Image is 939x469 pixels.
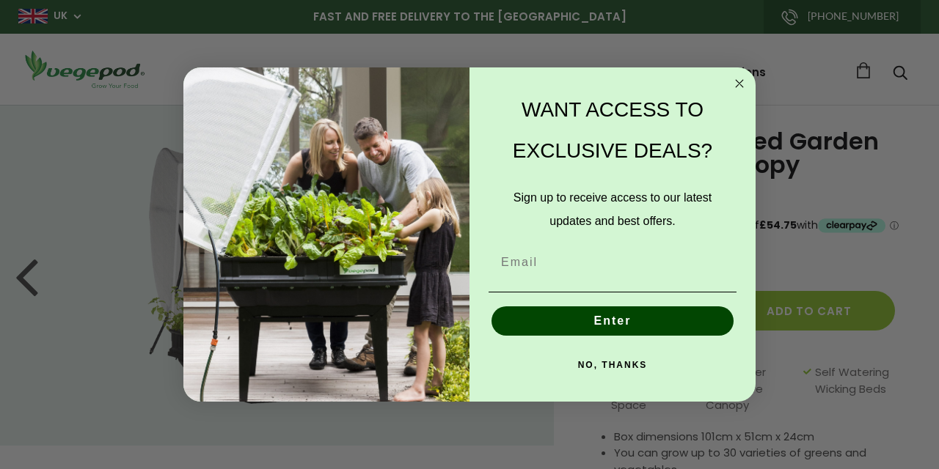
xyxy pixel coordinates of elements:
img: e9d03583-1bb1-490f-ad29-36751b3212ff.jpeg [183,67,469,402]
span: Sign up to receive access to our latest updates and best offers. [514,191,712,227]
button: Close dialog [731,75,748,92]
span: WANT ACCESS TO EXCLUSIVE DEALS? [513,98,712,162]
button: Enter [492,306,734,336]
img: underline [489,292,737,292]
button: NO, THANKS [489,350,737,380]
input: Email [489,248,737,277]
